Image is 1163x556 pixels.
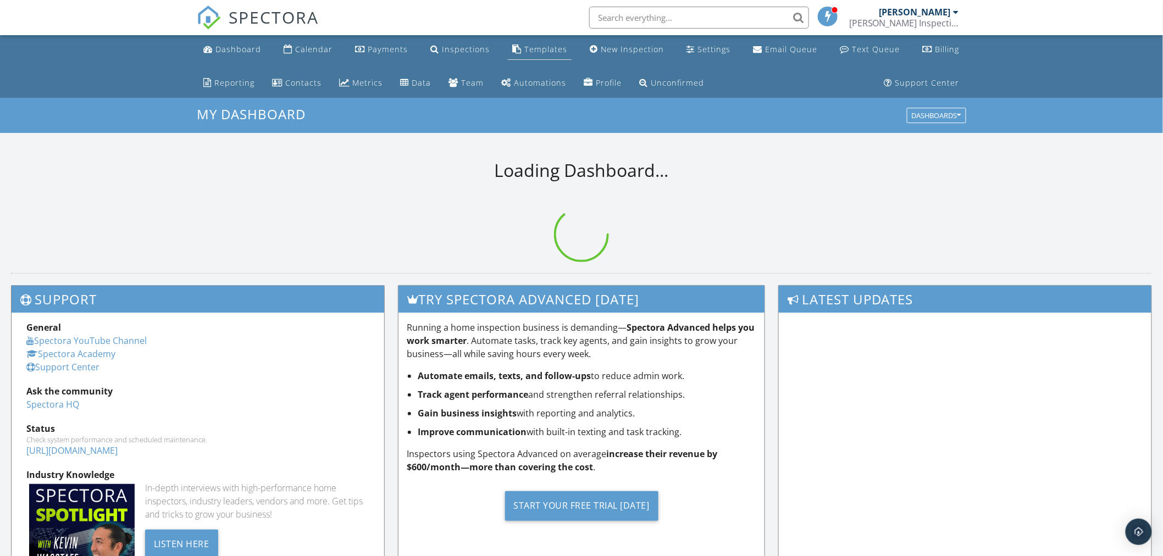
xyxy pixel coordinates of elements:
[12,286,384,313] h3: Support
[651,77,704,88] div: Unconfirmed
[412,77,431,88] div: Data
[199,73,259,93] a: Reporting
[351,40,412,60] a: Payments
[895,77,960,88] div: Support Center
[879,7,951,18] div: [PERSON_NAME]
[145,481,369,521] div: In-depth interviews with high-performance home inspectors, industry leaders, vendors and more. Ge...
[418,388,756,401] li: and strengthen referral relationships.
[407,482,756,529] a: Start Your Free Trial [DATE]
[335,73,387,93] a: Metrics
[779,286,1151,313] h3: Latest Updates
[407,447,756,474] p: Inspectors using Spectora Advanced on average .
[26,422,369,435] div: Status
[497,73,571,93] a: Automations (Basic)
[229,5,319,29] span: SPECTORA
[918,40,964,60] a: Billing
[912,112,961,120] div: Dashboards
[579,73,626,93] a: Company Profile
[514,77,566,88] div: Automations
[596,77,622,88] div: Profile
[461,77,484,88] div: Team
[26,444,118,457] a: [URL][DOMAIN_NAME]
[505,491,658,521] div: Start Your Free Trial [DATE]
[26,321,61,333] strong: General
[214,77,254,88] div: Reporting
[418,388,528,401] strong: Track agent performance
[426,40,494,60] a: Inspections
[396,73,435,93] a: Data
[295,44,333,54] div: Calendar
[26,435,369,444] div: Check system performance and scheduled maintenance.
[836,40,905,60] a: Text Queue
[368,44,408,54] div: Payments
[26,398,79,410] a: Spectora HQ
[26,385,369,398] div: Ask the community
[601,44,664,54] div: New Inspection
[635,73,708,93] a: Unconfirmed
[407,321,756,360] p: Running a home inspection business is demanding— . Automate tasks, track key agents, and gain ins...
[279,40,337,60] a: Calendar
[26,348,115,360] a: Spectora Academy
[268,73,326,93] a: Contacts
[698,44,731,54] div: Settings
[26,335,147,347] a: Spectora YouTube Channel
[589,7,809,29] input: Search everything...
[766,44,818,54] div: Email Queue
[418,407,756,420] li: with reporting and analytics.
[407,448,717,473] strong: increase their revenue by $600/month—more than covering the cost
[418,426,527,438] strong: Improve communication
[285,77,322,88] div: Contacts
[418,369,756,382] li: to reduce admin work.
[508,40,572,60] a: Templates
[26,468,369,481] div: Industry Knowledge
[749,40,822,60] a: Email Queue
[26,361,99,373] a: Support Center
[683,40,735,60] a: Settings
[852,44,900,54] div: Text Queue
[145,537,218,549] a: Listen Here
[418,407,517,419] strong: Gain business insights
[849,18,959,29] div: Jay Hicks Inspection Services
[1126,519,1152,545] div: Open Intercom Messenger
[197,5,221,30] img: The Best Home Inspection Software - Spectora
[197,105,306,123] span: My Dashboard
[418,425,756,438] li: with built-in texting and task tracking.
[586,40,669,60] a: New Inspection
[524,44,567,54] div: Templates
[215,44,261,54] div: Dashboard
[199,40,265,60] a: Dashboard
[907,108,966,124] button: Dashboards
[442,44,490,54] div: Inspections
[407,321,755,347] strong: Spectora Advanced helps you work smarter
[935,44,960,54] div: Billing
[352,77,383,88] div: Metrics
[880,73,964,93] a: Support Center
[398,286,765,313] h3: Try spectora advanced [DATE]
[197,15,319,38] a: SPECTORA
[444,73,488,93] a: Team
[418,370,591,382] strong: Automate emails, texts, and follow-ups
